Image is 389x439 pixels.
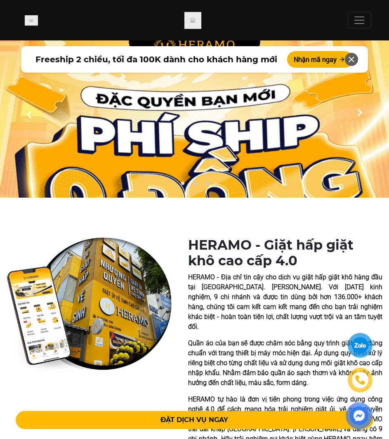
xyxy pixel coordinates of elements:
[287,51,353,68] button: Nhận mã ngay
[178,181,186,189] button: 1
[203,181,211,189] button: 3
[191,181,199,189] button: 2
[349,368,372,392] a: phone-icon
[188,338,382,388] p: Quần áo của bạn sẽ được chăm sóc bằng quy trình giặt khô đúng chuẩn với trang thiết bị máy móc hi...
[35,53,277,66] span: Freeship 2 chiều, tối đa 100K dành cho khách hàng mới
[188,272,382,332] p: HERAMO - Địa chỉ tin cậy cho dịch vụ giặt hấp giặt khô hàng đầu tại [GEOGRAPHIC_DATA]. [PERSON_NA...
[16,411,374,429] button: ĐẶT DỊCH VỤ NGAY
[355,375,365,386] img: phone-icon
[188,237,382,269] h1: HERAMO - Giặt hấp giặt khô cao cấp 4.0
[7,237,172,373] img: heramo-quality-banner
